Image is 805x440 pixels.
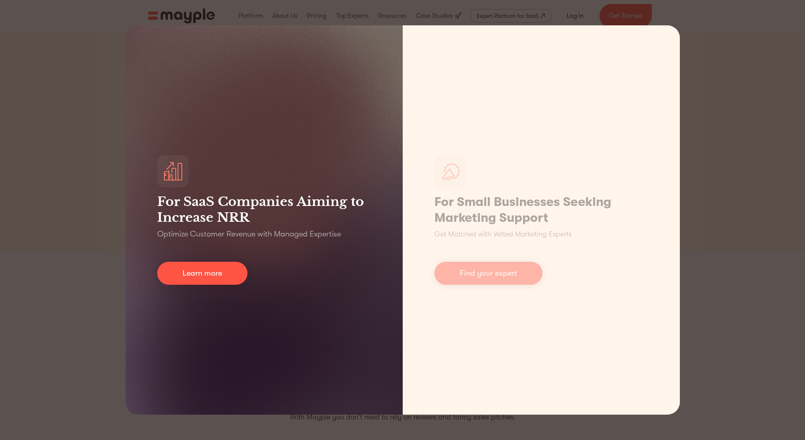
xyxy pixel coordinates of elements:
p: Get Matched with Vetted Marketing Experts [434,229,572,240]
h3: For SaaS Companies Aiming to Increase NRR [157,194,371,225]
a: Learn more [157,262,247,285]
p: Optimize Customer Revenue with Managed Expertise [157,229,341,240]
h1: For Small Businesses Seeking Marketing Support [434,194,648,226]
a: Find your expert [434,262,542,285]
